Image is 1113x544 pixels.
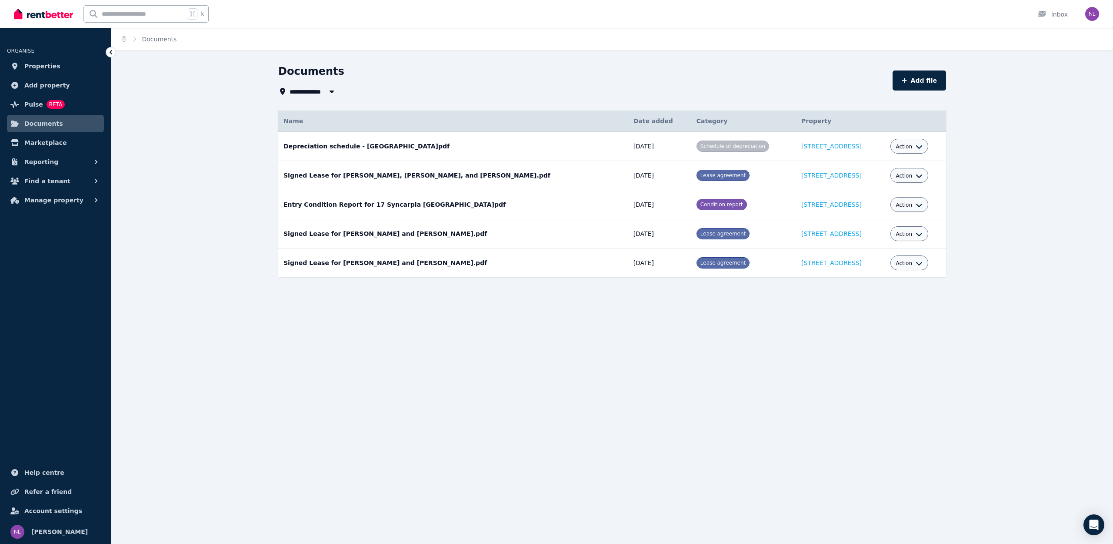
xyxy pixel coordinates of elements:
[7,153,104,171] button: Reporting
[896,260,923,267] button: Action
[801,143,862,150] a: [STREET_ADDRESS]
[278,190,628,219] td: Entry Condition Report for 17 Syncarpia [GEOGRAPHIC_DATA]pdf
[691,111,796,132] th: Category
[10,525,24,539] img: Nadia Lobova
[24,176,70,186] span: Find a tenant
[896,260,912,267] span: Action
[628,219,691,248] td: [DATE]
[700,172,746,178] span: Lease agreement
[7,134,104,151] a: Marketplace
[896,143,912,150] span: Action
[24,138,67,148] span: Marketplace
[7,96,104,113] a: PulseBETA
[896,231,923,238] button: Action
[801,201,862,208] a: [STREET_ADDRESS]
[24,118,63,129] span: Documents
[278,64,344,78] h1: Documents
[24,195,83,205] span: Manage property
[7,48,34,54] span: ORGANISE
[700,260,746,266] span: Lease agreement
[1083,514,1104,535] div: Open Intercom Messenger
[7,191,104,209] button: Manage property
[31,527,88,537] span: [PERSON_NAME]
[24,157,58,167] span: Reporting
[801,230,862,237] a: [STREET_ADDRESS]
[283,118,303,124] span: Name
[896,201,912,208] span: Action
[796,111,885,132] th: Property
[1037,10,1068,19] div: Inbox
[7,502,104,520] a: Account settings
[278,161,628,190] td: Signed Lease for [PERSON_NAME], [PERSON_NAME], and [PERSON_NAME].pdf
[700,231,746,237] span: Lease agreement
[628,111,691,132] th: Date added
[896,231,912,238] span: Action
[7,464,104,481] a: Help centre
[896,172,912,179] span: Action
[278,219,628,248] td: Signed Lease for [PERSON_NAME] and [PERSON_NAME].pdf
[628,132,691,161] td: [DATE]
[801,172,862,179] a: [STREET_ADDRESS]
[7,77,104,94] a: Add property
[7,57,104,75] a: Properties
[24,487,72,497] span: Refer a friend
[278,132,628,161] td: Depreciation schedule - [GEOGRAPHIC_DATA]pdf
[111,28,187,50] nav: Breadcrumb
[24,506,82,516] span: Account settings
[278,248,628,278] td: Signed Lease for [PERSON_NAME] and [PERSON_NAME].pdf
[896,201,923,208] button: Action
[628,190,691,219] td: [DATE]
[896,172,923,179] button: Action
[700,201,743,208] span: Condition report
[24,61,60,71] span: Properties
[7,115,104,132] a: Documents
[801,259,862,266] a: [STREET_ADDRESS]
[893,71,946,91] button: Add file
[201,10,204,17] span: k
[24,99,43,110] span: Pulse
[24,80,70,91] span: Add property
[7,172,104,190] button: Find a tenant
[14,7,73,20] img: RentBetter
[896,143,923,150] button: Action
[628,161,691,190] td: [DATE]
[142,35,177,44] span: Documents
[47,100,65,109] span: BETA
[700,143,765,149] span: Schedule of depreciation
[24,467,64,478] span: Help centre
[1085,7,1099,21] img: Nadia Lobova
[628,248,691,278] td: [DATE]
[7,483,104,500] a: Refer a friend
